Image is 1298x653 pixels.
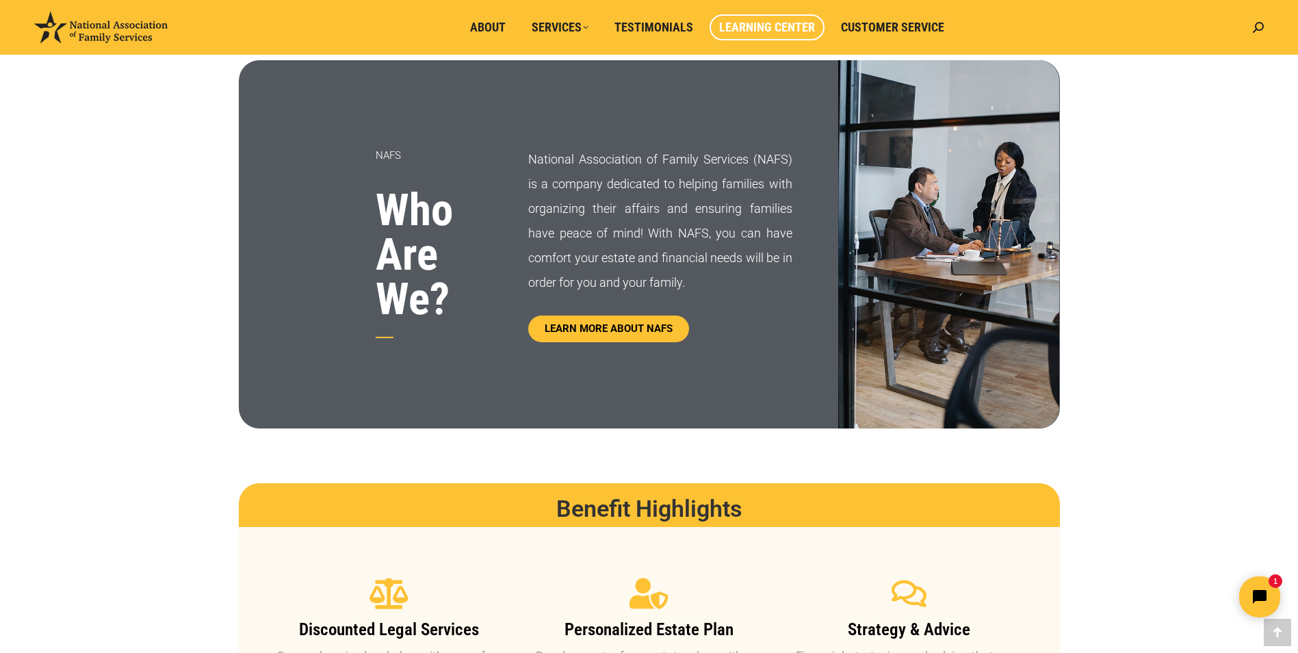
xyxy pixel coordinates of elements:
span: Services [532,20,588,35]
p: National Association of Family Services (NAFS) is a company dedicated to helping families with or... [528,147,792,295]
a: Learning Center [710,14,825,40]
p: NAFS [376,143,495,168]
span: Customer Service [841,20,944,35]
span: About [470,20,506,35]
span: Strategy & Advice [848,619,970,639]
span: Learning Center [719,20,815,35]
img: National Association of Family Services [34,12,168,43]
span: Discounted Legal Services [299,619,479,639]
a: Customer Service [831,14,954,40]
iframe: Tidio Chat [1056,565,1292,629]
img: Family Trust Services [838,60,1059,428]
span: Testimonials [614,20,693,35]
span: Personalized Estate Plan [564,619,734,639]
span: LEARN MORE ABOUT NAFS [545,324,673,334]
a: LEARN MORE ABOUT NAFS [528,316,689,342]
h3: Who Are We? [376,188,495,322]
a: Testimonials [605,14,703,40]
h2: Benefit Highlights [266,497,1033,520]
a: About [460,14,515,40]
